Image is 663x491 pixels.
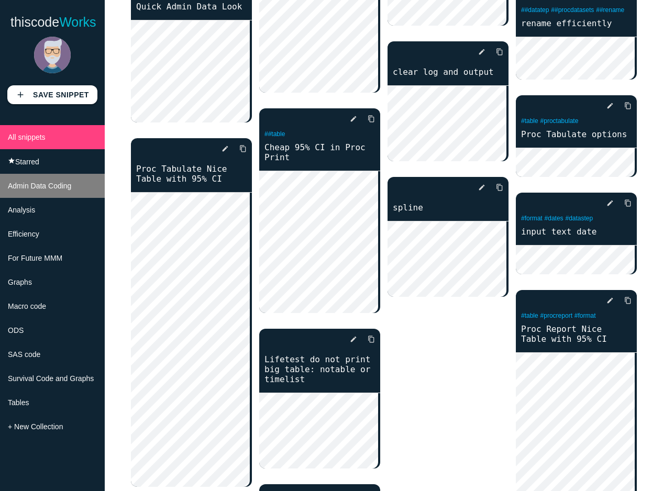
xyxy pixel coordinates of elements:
[259,141,380,163] a: Cheap 95% CI in Proc Print
[8,230,39,238] span: Efficiency
[368,109,375,128] i: content_copy
[259,353,380,385] a: Lifetest do not print big table: notable or timelist
[34,37,71,73] img: man-1.png
[16,85,25,104] i: add
[8,206,35,214] span: Analysis
[496,178,503,197] i: content_copy
[470,178,485,197] a: edit
[15,158,39,166] span: Starred
[521,6,549,14] a: ##datatep
[516,226,637,238] a: input text date
[540,312,572,319] a: #procreport
[59,15,96,29] span: Works
[388,66,509,78] a: clear log and output
[8,254,62,262] span: For Future MMM
[624,291,632,310] i: content_copy
[545,215,563,222] a: #dates
[350,330,357,349] i: edit
[616,194,632,213] a: Copy to Clipboard
[516,17,637,29] a: rename efficiently
[8,182,71,190] span: Admin Data Coding
[516,323,637,345] a: Proc Report Nice Table with 95% CI
[521,117,538,125] a: #table
[606,96,614,115] i: edit
[359,330,375,349] a: Copy to Clipboard
[521,312,538,319] a: #table
[359,109,375,128] a: Copy to Clipboard
[8,326,24,334] span: ODS
[8,302,46,310] span: Macro code
[598,291,614,310] a: edit
[231,139,247,158] a: Copy to Clipboard
[8,133,46,141] span: All snippets
[388,202,509,214] a: spline
[574,312,596,319] a: #format
[350,109,357,128] i: edit
[606,194,614,213] i: edit
[222,139,229,158] i: edit
[488,178,503,197] a: Copy to Clipboard
[470,42,485,61] a: edit
[566,215,593,222] a: #datastep
[624,194,632,213] i: content_copy
[551,6,594,14] a: ##procdatasets
[598,194,614,213] a: edit
[521,215,543,222] a: #format
[8,398,29,407] span: Tables
[131,163,252,185] a: Proc Tabulate Nice Table with 95% CI
[606,291,614,310] i: edit
[496,42,503,61] i: content_copy
[341,330,357,349] a: edit
[341,109,357,128] a: edit
[598,96,614,115] a: edit
[616,96,632,115] a: Copy to Clipboard
[8,278,32,286] span: Graphs
[239,139,247,158] i: content_copy
[8,374,94,383] span: Survival Code and Graphs
[33,91,89,99] b: Save Snippet
[368,330,375,349] i: content_copy
[213,139,229,158] a: edit
[8,350,40,359] span: SAS code
[616,291,632,310] a: Copy to Clipboard
[8,422,63,431] span: + New Collection
[264,130,285,138] a: ##table
[131,1,252,13] a: Quick Admin Data Look
[540,117,579,125] a: #proctabulate
[516,128,637,140] a: Proc Tabulate options
[478,42,485,61] i: edit
[8,157,15,164] i: star
[7,85,97,104] a: addSave Snippet
[478,178,485,197] i: edit
[624,96,632,115] i: content_copy
[10,5,96,39] a: thiscodeWorks
[596,6,624,14] a: ##rename
[488,42,503,61] a: Copy to Clipboard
